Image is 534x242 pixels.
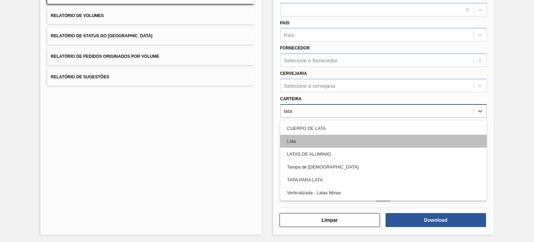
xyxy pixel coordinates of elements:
[47,48,254,65] button: Relatório de Pedidos Originados por Volume
[284,57,338,63] div: Selecione o fornecedor
[280,96,302,101] label: Carteira
[51,13,104,18] span: Relatório de Volumes
[280,161,487,173] div: Tampa de [DEMOGRAPHIC_DATA]
[280,186,487,199] div: Verticalizada - Latas Minas
[280,46,310,50] label: Fornecedor
[280,173,487,186] div: TAPA PARA LATA
[284,83,335,88] div: Selecione a cervejaria
[51,54,159,59] span: Relatório de Pedidos Originados por Volume
[280,148,487,161] div: LATAS DE ALUMINIO
[284,32,294,38] div: País
[47,69,254,86] button: Relatório de Sugestões
[47,7,254,24] button: Relatório de Volumes
[280,135,487,148] div: Lata
[386,213,486,227] button: Download
[51,33,152,38] span: Relatório de Status do [GEOGRAPHIC_DATA]
[280,21,290,25] label: País
[280,213,380,227] button: Limpar
[280,122,487,135] div: CUERPO DE LATA
[280,71,307,76] label: Cervejaria
[51,75,109,79] span: Relatório de Sugestões
[47,28,254,45] button: Relatório de Status do [GEOGRAPHIC_DATA]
